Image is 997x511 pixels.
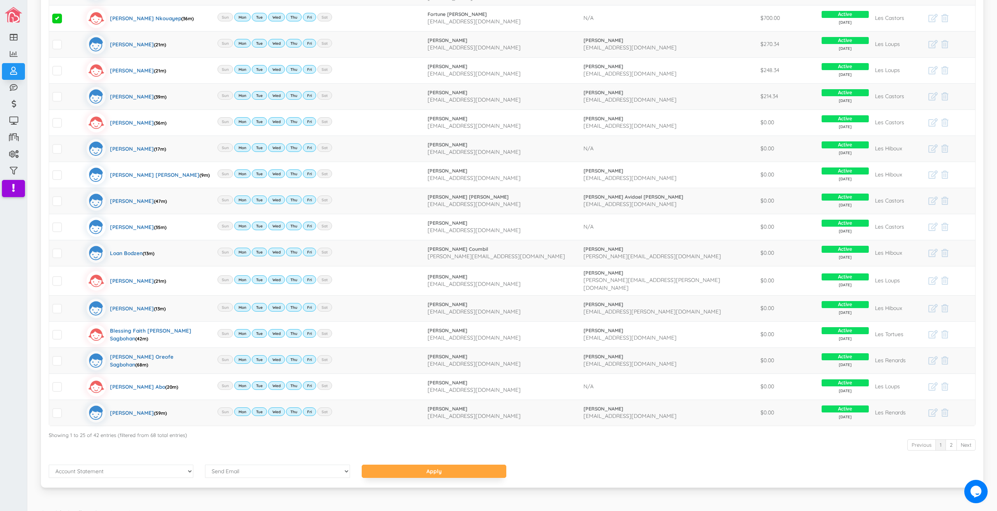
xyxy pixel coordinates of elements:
label: Fri [303,303,316,312]
label: Tue [252,39,267,48]
label: Thu [286,275,302,284]
span: Active [822,11,869,18]
img: girlicon.svg [87,61,106,80]
span: Active [822,273,869,281]
img: girlicon.svg [87,377,106,396]
img: boyicon.svg [87,139,106,159]
a: [PERSON_NAME] Abo(20m) [87,377,178,396]
td: $214.34 [757,83,818,109]
div: [PERSON_NAME] [110,403,167,423]
img: boyicon.svg [87,87,106,106]
label: Tue [252,13,267,21]
label: Tue [252,381,267,390]
td: Les Castors [872,5,924,31]
span: [EMAIL_ADDRESS][DOMAIN_NAME] [428,148,521,155]
label: Sat [317,143,332,152]
span: (21m) [154,68,166,74]
span: [EMAIL_ADDRESS][DOMAIN_NAME] [428,18,521,25]
label: Wed [268,169,285,178]
span: (36m) [181,16,194,21]
td: $0.00 [757,266,818,295]
div: [PERSON_NAME] [110,113,166,132]
span: [EMAIL_ADDRESS][DOMAIN_NAME] [583,96,677,103]
a: [PERSON_NAME] [428,37,578,44]
span: [EMAIL_ADDRESS][DOMAIN_NAME] [583,201,677,208]
span: Active [822,379,869,387]
span: (42m) [135,336,148,342]
a: [PERSON_NAME](47m) [87,191,167,211]
span: (21m) [154,278,166,284]
img: boyicon.svg [87,35,106,54]
span: [EMAIL_ADDRESS][DOMAIN_NAME] [583,360,677,367]
label: Fri [303,275,316,284]
span: [EMAIL_ADDRESS][DOMAIN_NAME] [428,360,521,367]
span: [EMAIL_ADDRESS][DOMAIN_NAME] [428,174,521,181]
label: Sun [217,39,233,48]
label: Tue [252,329,267,338]
label: Mon [234,169,251,178]
div: Loan Bodzen [110,243,154,263]
span: Active [822,246,869,253]
div: Blessing Faith [PERSON_NAME] Sagbohan [110,325,210,344]
label: Sat [317,381,332,390]
a: [PERSON_NAME](21m) [87,35,166,54]
label: Wed [268,39,285,48]
a: [PERSON_NAME] [428,379,578,386]
label: Mon [234,65,251,74]
label: Wed [268,329,285,338]
a: [PERSON_NAME] Nkouayep(36m) [87,9,194,28]
a: [PERSON_NAME] [428,353,578,360]
label: Fri [303,65,316,74]
td: Les Hiboux [872,136,924,162]
a: [PERSON_NAME] [428,167,578,174]
span: [DATE] [822,282,869,288]
label: Thu [286,13,302,21]
div: [PERSON_NAME] [110,191,167,211]
td: $700.00 [757,5,818,31]
label: Mon [234,355,251,364]
label: Mon [234,91,251,100]
div: [PERSON_NAME] [110,139,166,159]
label: Wed [268,248,285,256]
span: [EMAIL_ADDRESS][DOMAIN_NAME] [428,96,521,103]
img: boyicon.svg [87,217,106,237]
label: Fri [303,117,316,126]
span: Active [822,89,869,97]
img: boyicon.svg [87,403,106,423]
a: [PERSON_NAME] [583,89,754,96]
span: [DATE] [822,203,869,208]
label: Fri [303,222,316,230]
label: Wed [268,355,285,364]
label: Wed [268,381,285,390]
span: [DATE] [822,336,869,342]
label: Fri [303,196,316,204]
label: Tue [252,222,267,230]
td: Les Hiboux [872,295,924,321]
a: [PERSON_NAME] [583,270,754,277]
td: Les Loups [872,374,924,400]
td: $0.00 [757,188,818,214]
div: [PERSON_NAME] [110,217,166,237]
label: Fri [303,143,316,152]
span: Active [822,37,869,44]
img: girlicon.svg [87,9,106,28]
div: [PERSON_NAME] Nkouayep [110,9,194,28]
label: Wed [268,196,285,204]
td: Les Castors [872,83,924,109]
label: Sat [317,39,332,48]
a: [PERSON_NAME] [583,301,754,308]
label: Sat [317,91,332,100]
a: [PERSON_NAME] [428,220,578,227]
a: [PERSON_NAME](21m) [87,61,166,80]
label: Sun [217,248,233,256]
label: Fri [303,381,316,390]
label: Sun [217,169,233,178]
span: (20m) [165,384,178,390]
span: Active [822,301,869,308]
span: Active [822,141,869,149]
label: Thu [286,117,302,126]
a: Fortune [PERSON_NAME] [428,11,578,18]
label: Mon [234,275,251,284]
div: [PERSON_NAME] [110,35,166,54]
label: Wed [268,303,285,312]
